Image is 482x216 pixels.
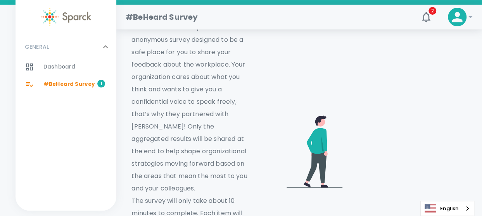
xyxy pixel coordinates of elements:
[420,201,474,216] aside: Language selected: English
[43,63,75,71] span: Dashboard
[16,58,116,75] a: Dashboard
[25,43,49,51] p: GENERAL
[126,11,198,23] h1: #BeHeard Survey
[417,8,435,26] button: 2
[43,81,95,88] span: #BeHeard Survey
[41,8,91,26] img: Sparck logo
[421,201,474,216] a: English
[420,201,474,216] div: Language
[428,7,436,15] span: 2
[97,80,105,87] span: 1
[16,35,116,58] div: GENERAL
[16,76,116,93] a: #BeHeard Survey1
[16,58,116,96] div: GENERAL
[16,8,116,26] a: Sparck logo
